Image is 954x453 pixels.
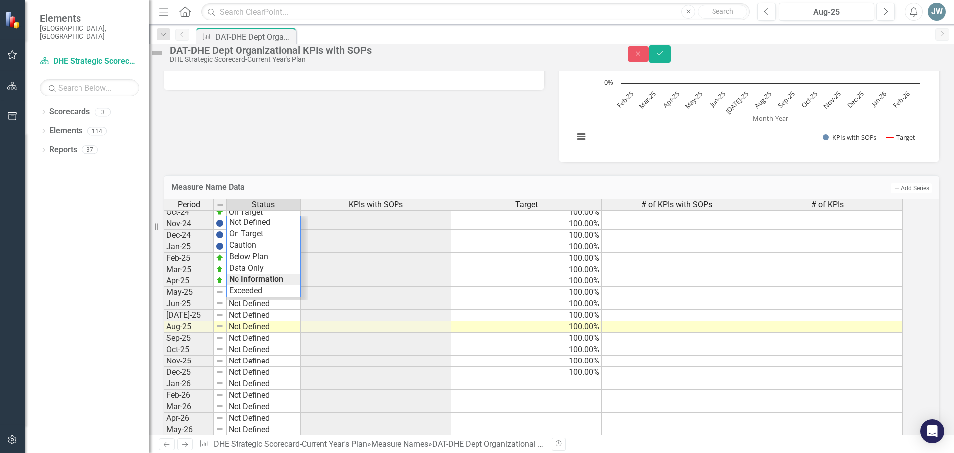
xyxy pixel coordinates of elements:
[164,264,214,275] td: Mar-25
[227,228,300,240] td: On Target
[227,285,300,297] td: Exceeded
[432,439,592,449] div: DAT-DHE Dept Organizational KPIs with SOPs
[214,439,367,449] a: DHE Strategic Scorecard-Current Year's Plan
[216,231,224,239] img: BgCOk07PiH71IgAAAABJRU5ErkJggg==
[216,391,224,399] img: 8DAGhfEEPCf229AAAAAElFTkSuQmCC
[229,274,283,284] strong: No Information
[698,5,747,19] button: Search
[615,90,635,110] text: Feb-25
[171,183,660,192] h3: Measure Name Data
[920,419,944,443] div: Open Intercom Messenger
[215,31,293,43] div: DAT-DHE Dept Organizational KPIs with SOPs
[811,200,844,209] span: # of KPIs
[216,334,224,342] img: 8DAGhfEEPCf229AAAAAElFTkSuQmCC
[199,439,544,450] div: » »
[216,299,224,307] img: 8DAGhfEEPCf229AAAAAElFTkSuQmCC
[227,298,301,310] td: Not Defined
[779,3,874,21] button: Aug-25
[216,242,224,250] img: BgCOk07PiH71IgAAAABJRU5ErkJggg==
[40,24,139,41] small: [GEOGRAPHIC_DATA], [GEOGRAPHIC_DATA]
[164,287,214,298] td: May-25
[637,90,658,110] text: Mar-25
[164,253,214,264] td: Feb-25
[869,90,888,109] text: Jan-26
[891,183,932,193] button: Add Series
[164,275,214,287] td: Apr-25
[451,310,602,321] td: 100.00%
[216,357,224,364] img: 8DAGhfEEPCf229AAAAAElFTkSuQmCC
[227,321,301,333] td: Not Defined
[40,12,139,24] span: Elements
[164,241,214,253] td: Jan-25
[227,240,300,251] td: Caution
[886,133,916,142] button: Show Target
[95,108,111,116] div: 3
[845,90,866,110] text: Dec-25
[216,425,224,433] img: 8DAGhfEEPCf229AAAAAElFTkSuQmCC
[928,3,946,21] button: JW
[227,356,301,367] td: Not Defined
[227,216,300,228] td: Not Defined
[724,90,750,116] text: [DATE]-25
[451,344,602,356] td: 100.00%
[149,45,165,61] img: Not Defined
[164,413,214,424] td: Apr-26
[349,200,403,209] span: KPIs with SOPs
[49,125,82,137] a: Elements
[164,333,214,344] td: Sep-25
[164,218,214,230] td: Nov-24
[227,401,301,413] td: Not Defined
[227,344,301,356] td: Not Defined
[216,322,224,330] img: 8DAGhfEEPCf229AAAAAElFTkSuQmCC
[164,230,214,241] td: Dec-24
[216,219,224,227] img: BgCOk07PiH71IgAAAABJRU5ErkJggg==
[752,90,773,110] text: Aug-25
[451,218,602,230] td: 100.00%
[707,90,727,109] text: Jun-25
[227,333,301,344] td: Not Defined
[164,378,214,390] td: Jan-26
[451,264,602,275] td: 100.00%
[451,230,602,241] td: 100.00%
[574,130,588,144] button: View chart menu, DHE Organizational KPIs with SOPs
[178,200,200,209] span: Period
[40,79,139,96] input: Search Below...
[451,356,602,367] td: 100.00%
[604,78,613,87] text: 0%
[569,3,929,152] div: DHE Organizational KPIs with SOPs. Highcharts interactive chart.
[216,345,224,353] img: 8DAGhfEEPCf229AAAAAElFTkSuQmCC
[164,367,214,378] td: Dec-25
[170,56,608,63] div: DHE Strategic Scorecard-Current Year's Plan
[164,298,214,310] td: Jun-25
[227,378,301,390] td: Not Defined
[87,127,107,135] div: 114
[371,439,428,449] a: Measure Names
[451,321,602,333] td: 100.00%
[252,200,275,209] span: Status
[569,3,925,152] svg: Interactive chart
[216,201,224,209] img: 8DAGhfEEPCf229AAAAAElFTkSuQmCC
[216,379,224,387] img: 8DAGhfEEPCf229AAAAAElFTkSuQmCC
[227,263,300,274] td: Data Only
[641,200,712,209] span: # of KPIs with SOPs
[451,367,602,378] td: 100.00%
[170,45,608,56] div: DAT-DHE Dept Organizational KPIs with SOPs
[216,402,224,410] img: 8DAGhfEEPCf229AAAAAElFTkSuQmCC
[451,333,602,344] td: 100.00%
[227,390,301,401] td: Not Defined
[227,310,301,321] td: Not Defined
[661,90,681,109] text: Apr-25
[216,265,224,273] img: zOikAAAAAElFTkSuQmCC
[451,275,602,287] td: 100.00%
[164,424,214,436] td: May-26
[216,288,224,296] img: 8DAGhfEEPCf229AAAAAElFTkSuQmCC
[49,144,77,156] a: Reports
[164,344,214,356] td: Oct-25
[782,6,871,18] div: Aug-25
[216,368,224,376] img: 8DAGhfEEPCf229AAAAAElFTkSuQmCC
[712,7,733,15] span: Search
[164,390,214,401] td: Feb-26
[5,11,22,29] img: ClearPoint Strategy
[891,90,911,110] text: Feb-26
